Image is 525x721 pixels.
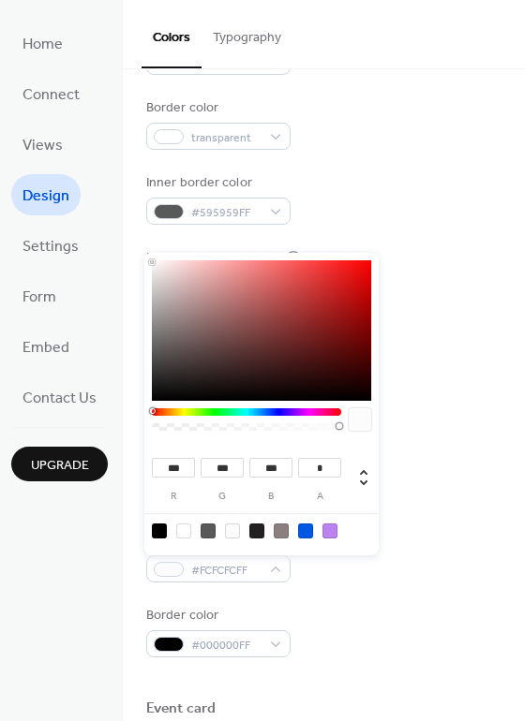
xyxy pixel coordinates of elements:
[191,561,261,581] span: #FCFCFCFF
[191,636,261,655] span: #000000FF
[249,523,264,538] div: rgb(34, 32, 32)
[191,203,261,223] span: #595959FF
[11,275,67,316] a: Form
[22,283,56,313] span: Form
[298,492,341,502] label: a
[201,492,244,502] label: g
[152,492,195,502] label: r
[146,699,216,719] div: Event card
[191,53,261,73] span: #FCFCFCFF
[176,523,191,538] div: rgba(0, 0, 0, 0)
[322,523,337,538] div: rgb(186, 131, 240)
[31,456,89,476] span: Upgrade
[298,523,313,538] div: rgb(0, 87, 225)
[22,131,63,161] span: Views
[225,523,240,538] div: rgb(252, 252, 252)
[11,225,90,266] a: Settings
[11,326,81,367] a: Embed
[11,447,108,481] button: Upgrade
[22,30,63,60] span: Home
[22,333,69,363] span: Embed
[152,523,167,538] div: rgb(0, 0, 0)
[22,232,79,262] span: Settings
[249,492,292,502] label: b
[22,182,69,212] span: Design
[11,73,91,114] a: Connect
[11,22,74,64] a: Home
[146,606,287,625] div: Border color
[191,128,261,148] span: transparent
[22,81,80,110] span: Connect
[274,523,289,538] div: rgb(138, 128, 128)
[201,523,216,538] div: rgb(89, 89, 89)
[11,376,108,418] a: Contact Us
[11,174,81,215] a: Design
[22,384,97,414] span: Contact Us
[146,98,287,118] div: Border color
[11,124,74,165] a: Views
[146,173,287,193] div: Inner border color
